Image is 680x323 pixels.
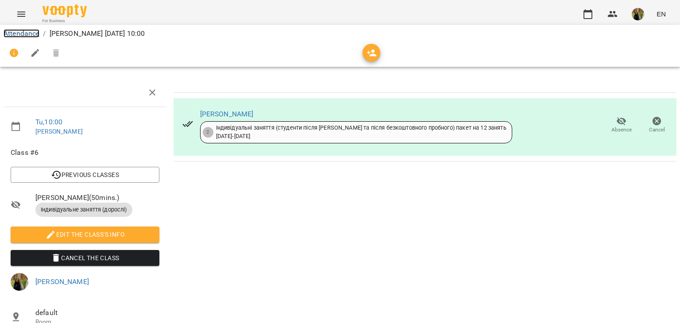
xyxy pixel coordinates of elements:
li: / [43,28,46,39]
span: For Business [42,18,87,24]
div: 2 [203,127,213,138]
p: [PERSON_NAME] [DATE] 10:00 [50,28,145,39]
img: Voopty Logo [42,4,87,17]
span: EN [657,9,666,19]
a: [PERSON_NAME] [200,110,254,118]
button: Absence [604,113,639,138]
span: Absence [611,126,632,134]
a: Attendance [4,29,39,38]
a: Tu , 10:00 [35,118,62,126]
img: 11bdc30bc38fc15eaf43a2d8c1dccd93.jpg [11,273,28,291]
span: [PERSON_NAME] ( 50 mins. ) [35,192,159,203]
span: Cancel the class [18,253,152,263]
span: Previous Classes [18,169,152,180]
span: default [35,308,159,318]
button: Edit the class's Info [11,227,159,242]
button: Cancel the class [11,250,159,266]
button: Previous Classes [11,167,159,183]
button: EN [653,6,669,22]
button: Menu [11,4,32,25]
span: Індивідуальне заняття (дорослі) [35,206,132,214]
span: Class #6 [11,147,159,158]
nav: breadcrumb [4,28,676,39]
span: Cancel [649,126,665,134]
button: Cancel [639,113,675,138]
span: Edit the class's Info [18,229,152,240]
img: 11bdc30bc38fc15eaf43a2d8c1dccd93.jpg [632,8,644,20]
div: Індивідуальні заняття (студенти після [PERSON_NAME] та після безкоштовного пробного) пакет на 12 ... [216,124,506,140]
a: [PERSON_NAME] [35,277,89,286]
a: [PERSON_NAME] [35,128,83,135]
